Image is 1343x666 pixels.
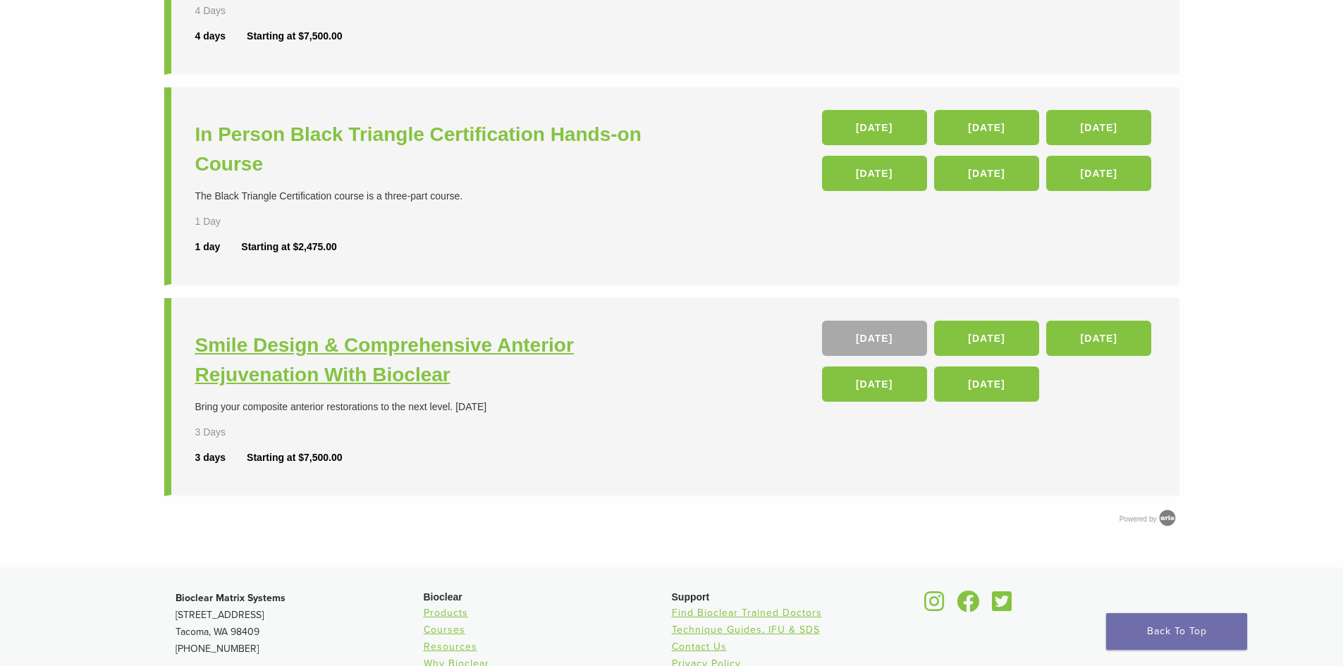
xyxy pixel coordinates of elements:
div: , , , , , [822,110,1155,198]
strong: Bioclear Matrix Systems [176,592,286,604]
div: 4 Days [195,4,267,18]
a: [DATE] [822,321,927,356]
span: Support [672,591,710,603]
a: Powered by [1120,515,1179,523]
div: Starting at $2,475.00 [241,240,336,254]
a: [DATE] [822,366,927,402]
a: Smile Design & Comprehensive Anterior Rejuvenation With Bioclear [195,331,675,390]
a: [DATE] [934,321,1039,356]
a: [DATE] [934,366,1039,402]
a: Back To Top [1106,613,1247,650]
a: [DATE] [1046,321,1151,356]
a: [DATE] [934,156,1039,191]
div: 3 Days [195,425,267,440]
a: Resources [424,641,477,653]
a: [DATE] [1046,156,1151,191]
a: Technique Guides, IFU & SDS [672,624,820,636]
div: Starting at $7,500.00 [247,29,342,44]
a: Find Bioclear Trained Doctors [672,607,822,619]
div: , , , , [822,321,1155,409]
a: Products [424,607,468,619]
a: In Person Black Triangle Certification Hands-on Course [195,120,675,179]
div: The Black Triangle Certification course is a three-part course. [195,189,675,204]
div: 1 day [195,240,242,254]
a: Bioclear [952,599,985,613]
div: Bring your composite anterior restorations to the next level. [DATE] [195,400,675,414]
a: [DATE] [822,110,927,145]
div: 1 Day [195,214,267,229]
a: Courses [424,624,465,636]
span: Bioclear [424,591,462,603]
img: Arlo training & Event Software [1157,507,1178,529]
a: [DATE] [934,110,1039,145]
a: [DATE] [1046,110,1151,145]
a: Contact Us [672,641,727,653]
p: [STREET_ADDRESS] Tacoma, WA 98409 [PHONE_NUMBER] [176,590,424,658]
div: 3 days [195,450,247,465]
a: [DATE] [822,156,927,191]
div: 4 days [195,29,247,44]
a: Bioclear [920,599,950,613]
a: Bioclear [988,599,1017,613]
div: Starting at $7,500.00 [247,450,342,465]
